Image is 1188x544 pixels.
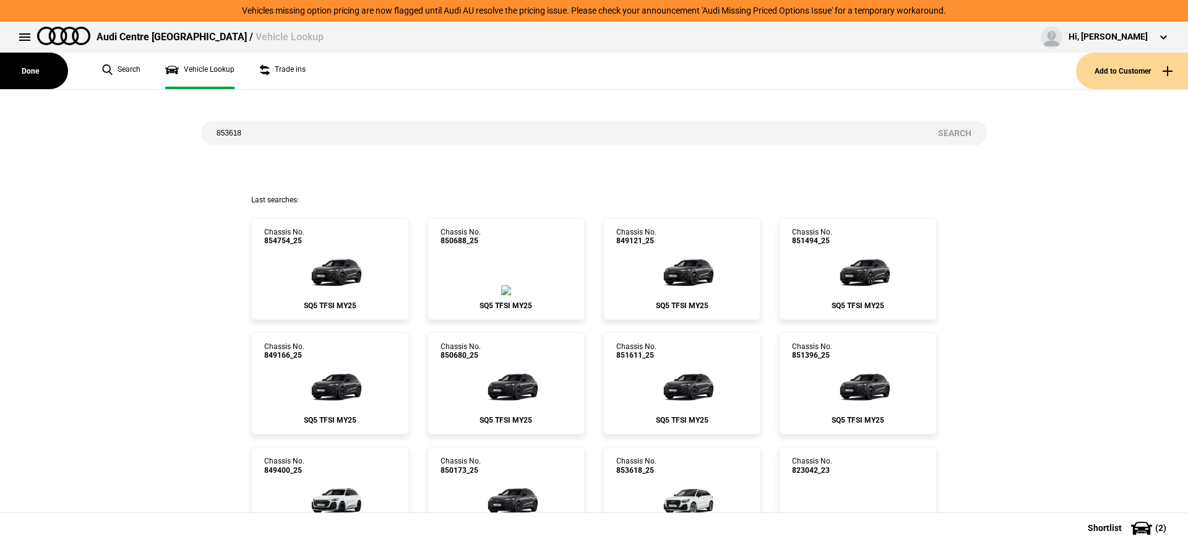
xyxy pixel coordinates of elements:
[645,246,719,295] img: Audi_GUBS5Y_25S_GX_6Y6Y_PAH_5MK_WA2_6FJ_PQ7_PYH_PWO_53D_(Nadin:_53D_5MK_6FJ_C56_PAH_PQ7_PWO_PYH_S...
[37,27,90,45] img: audi.png
[616,236,656,245] span: 849121_25
[1069,512,1188,543] button: Shortlist(2)
[616,466,656,475] span: 853618_25
[259,53,306,89] a: Trade ins
[264,457,304,475] div: Chassis No.
[264,301,395,310] div: SQ5 TFSI MY25
[264,466,304,475] span: 849400_25
[501,285,511,295] img: Audi_GUBS5Y_25S_GX_6Y6Y_PAH_5MK_WA2_6FJ_53A_PYH_PWO_2MB_(Nadin:_2MB_53A_5MK_6FJ_C56_PAH_PWO_PYH_W...
[256,31,324,43] span: Vehicle Lookup
[616,342,656,360] div: Chassis No.
[1155,524,1166,532] span: ( 2 )
[264,342,304,360] div: Chassis No.
[792,301,923,310] div: SQ5 TFSI MY25
[102,53,140,89] a: Search
[616,457,656,475] div: Chassis No.
[441,301,572,310] div: SQ5 TFSI MY25
[792,228,832,246] div: Chassis No.
[441,351,481,360] span: 850680_25
[441,236,481,245] span: 850688_25
[1076,53,1188,89] button: Add to Customer
[441,466,481,475] span: 850173_25
[792,342,832,360] div: Chassis No.
[792,351,832,360] span: 851396_25
[165,53,235,89] a: Vehicle Lookup
[441,342,481,360] div: Chassis No.
[251,196,299,204] span: Last searches:
[821,246,895,295] img: Audi_GUBS5Y_25S_GX_6Y6Y_PAH_2MB_5MK_WA2_3Y4_6FJ_3CX_PQ7_PYH_PWO_56T_(Nadin:_2MB_3CX_3Y4_56T_5MK_6...
[264,351,304,360] span: 849166_25
[201,121,923,145] input: Enter vehicle chassis number or other identifier.
[469,475,543,524] img: Audi_GUBS5Y_25S_GX_6Y6Y_PAH_5MK_WA2_6FJ_PQ7_53A_PYH_PWO_(Nadin:_53A_5MK_6FJ_C56_PAH_PQ7_PWO_PYH_W...
[616,351,656,360] span: 851611_25
[264,416,395,425] div: SQ5 TFSI MY25
[1069,31,1148,43] div: Hi, [PERSON_NAME]
[792,466,832,475] span: 823042_23
[264,228,304,246] div: Chassis No.
[645,475,719,524] img: Audi_GAGCGY_25_YM_2Y2Y_3FB_6XK_PXC_WA2_WA7_5TG_PAI_C7M_(Nadin:_3FB_5TG_6XK_C51_C7M_PAI_PXC_WA2_WA...
[293,360,367,410] img: Audi_GUBS5Y_25S_GX_N7N7_PAH_2MB_5MK_WA2_6FJ_PQ7_53A_PYH_PWO_Y4T_(Nadin:_2MB_53A_5MK_6FJ_C56_PAH_P...
[1088,524,1122,532] span: Shortlist
[264,236,304,245] span: 854754_25
[441,416,572,425] div: SQ5 TFSI MY25
[645,360,719,410] img: Audi_GUBS5Y_25S_GX_6Y6Y_PAH_5MK_WA2_6FJ_PQ7_53A_PYH_PWO_(Nadin:_53A_5MK_6FJ_C56_PAH_PQ7_PWO_PYH_W...
[923,121,987,145] button: Search
[293,475,367,524] img: Audi_GUBS5Y_25LE_GX_2Y2Y_PAH_6FJ_(Nadin:_6FJ_C56_PAH_S9S)_ext.png
[97,30,324,44] div: Audi Centre [GEOGRAPHIC_DATA] /
[792,236,832,245] span: 851494_25
[792,457,832,475] div: Chassis No.
[441,457,481,475] div: Chassis No.
[616,416,747,425] div: SQ5 TFSI MY25
[616,228,656,246] div: Chassis No.
[469,360,543,410] img: Audi_GUBS5Y_25S_GX_N7N7_PAH_2MB_5MK_WA2_3Y4_6FJ_PQ7_53A_PYH_PWO_Y4T_(Nadin:_2MB_3Y4_53A_5MK_6FJ_C...
[616,301,747,310] div: SQ5 TFSI MY25
[792,416,923,425] div: SQ5 TFSI MY25
[441,228,481,246] div: Chassis No.
[821,360,895,410] img: Audi_GUBS5Y_25S_GX_6Y6Y_PAH_WA2_6FJ_PQ7_PYH_PWO_53D_(Nadin:_53D_6FJ_C56_PAH_PQ7_PWO_PYH_WA2)_ext.png
[293,246,367,295] img: Audi_GUBS5Y_25S_OR_6Y6Y_PAH_WA2_6FJ_PQ7_53A_PYH_PWV_(Nadin:_53A_6FJ_C57_PAH_PQ7_PWV_PYH_WA2)_ext.png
